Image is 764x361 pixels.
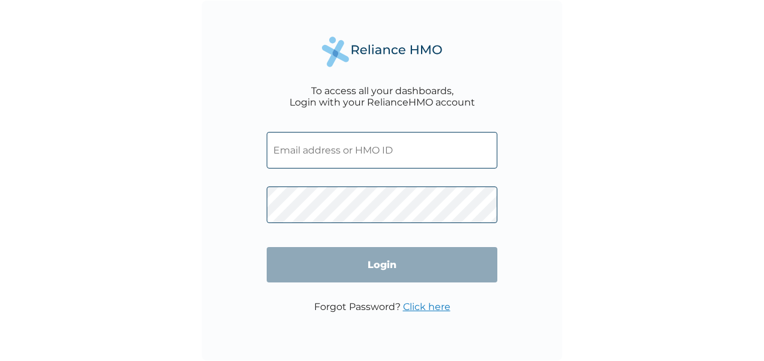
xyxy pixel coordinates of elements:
[314,301,450,312] p: Forgot Password?
[322,37,442,67] img: Reliance Health's Logo
[290,85,475,108] div: To access all your dashboards, Login with your RelianceHMO account
[267,132,497,169] input: Email address or HMO ID
[267,247,497,282] input: Login
[403,301,450,312] a: Click here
